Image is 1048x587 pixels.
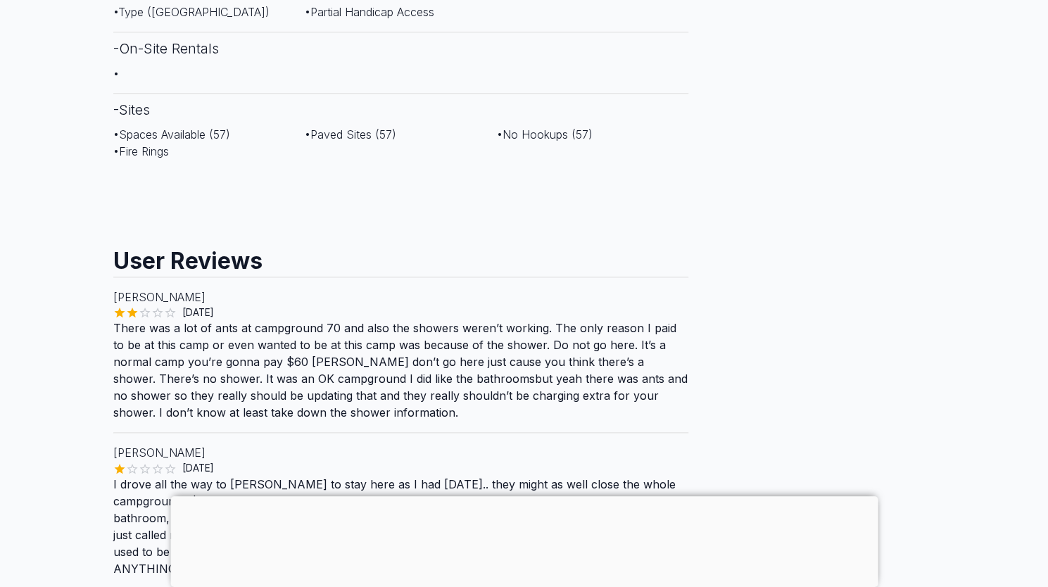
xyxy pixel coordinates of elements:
[113,127,230,141] span: • Spaces Available (57)
[113,5,270,19] span: • Type ([GEOGRAPHIC_DATA])
[113,171,689,234] iframe: Advertisement
[497,127,593,141] span: • No Hookups (57)
[113,66,119,80] span: •
[113,476,689,577] p: I drove all the way to [PERSON_NAME] to stay here as I had [DATE].. they might as well close the ...
[113,32,689,65] h3: - On-Site Rentals
[113,289,689,305] p: [PERSON_NAME]
[305,5,434,19] span: • Partial Handicap Access
[113,234,689,277] h2: User Reviews
[113,444,689,461] p: [PERSON_NAME]
[170,496,878,583] iframe: Advertisement
[113,144,169,158] span: • Fire Rings
[113,93,689,126] h3: - Sites
[177,305,220,320] span: [DATE]
[113,320,689,421] p: There was a lot of ants at campground 70 and also the showers weren’t working. The only reason I ...
[177,461,220,475] span: [DATE]
[305,127,396,141] span: • Paved Sites (57)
